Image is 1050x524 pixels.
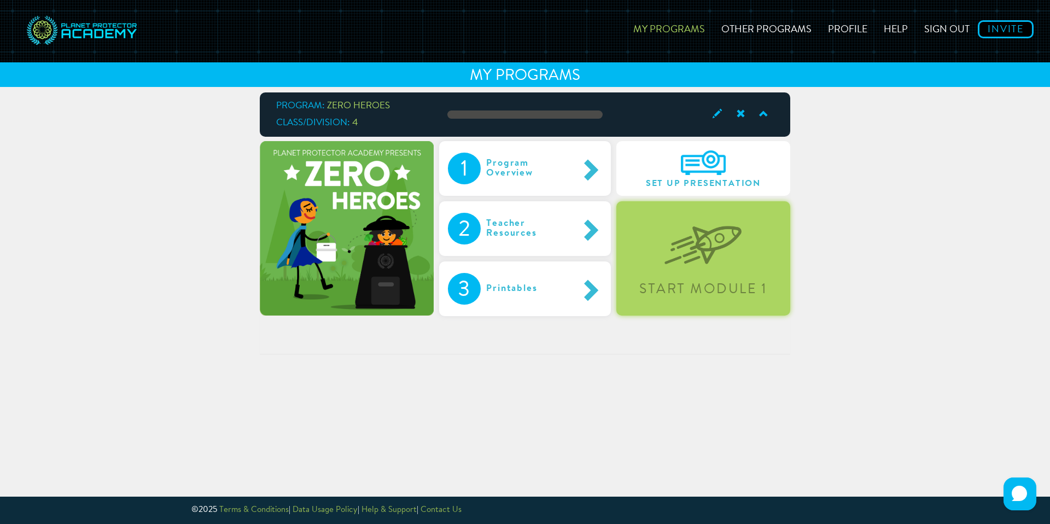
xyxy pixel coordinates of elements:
span: 4 [352,118,358,127]
span: Set Up Presentation [625,179,781,189]
span: Collapse [751,107,774,121]
span: Archive Class [728,107,751,121]
img: A6IEyHKz3Om3AAAAAElFTkSuQmCC [681,150,726,175]
img: startLevel-067b1d7070320fa55a55bc2f2caa8c2a.png [664,208,742,265]
div: Start Module 1 [618,283,789,296]
a: Help & Support [361,506,417,514]
a: Terms & Conditions [219,506,289,514]
span: Edit Class [704,107,727,121]
span: | [417,506,418,514]
div: 2 [448,213,481,244]
a: My Programs [625,8,713,47]
iframe: HelpCrunch [1001,475,1039,513]
span: ZERO HEROES [327,101,390,110]
div: 3 [448,273,481,305]
a: Other Programs [713,8,820,47]
span: © [191,506,199,514]
div: Printables [481,273,565,305]
div: Program Overview [481,153,578,184]
a: Data Usage Policy [293,506,358,514]
a: Invite [978,20,1034,38]
div: 1 [448,153,481,184]
a: Contact Us [421,506,462,514]
a: Profile [820,8,876,47]
img: svg+xml;base64,PD94bWwgdmVyc2lvbj0iMS4wIiBlbmNvZGluZz0idXRmLTgiPz4NCjwhLS0gR2VuZXJhdG9yOiBBZG9iZS... [25,8,139,54]
img: zeroHeroes-709919bdc35c19934481c5a402c44ecc.png [260,141,434,315]
span: | [289,506,290,514]
a: Help [876,8,916,47]
span: | [358,506,359,514]
a: Sign out [916,8,978,47]
span: 2025 [199,506,217,514]
div: Teacher Resources [481,213,578,244]
span: Program: [276,101,325,110]
span: Class/Division: [276,118,350,127]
